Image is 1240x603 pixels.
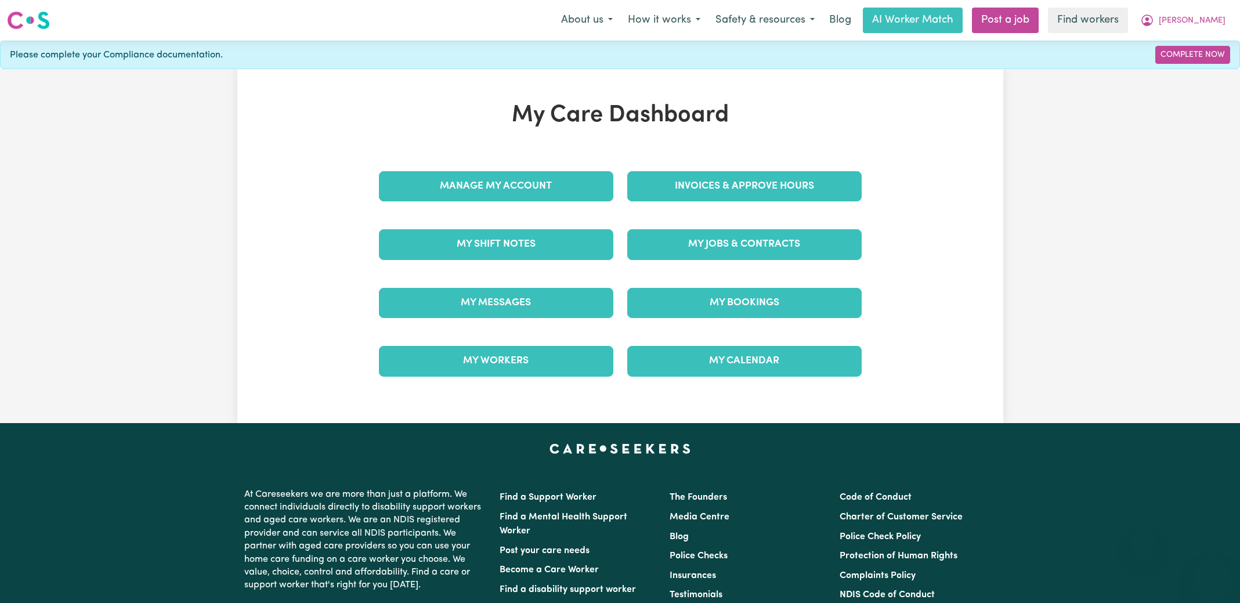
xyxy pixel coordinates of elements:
a: Find a Mental Health Support Worker [500,512,627,536]
a: Complaints Policy [840,571,916,580]
a: My Calendar [627,346,862,376]
a: Media Centre [670,512,729,522]
button: My Account [1133,8,1233,33]
a: My Shift Notes [379,229,613,259]
a: Blog [670,532,689,541]
a: Testimonials [670,590,722,600]
a: Post a job [972,8,1039,33]
a: Code of Conduct [840,493,912,502]
span: [PERSON_NAME] [1159,15,1225,27]
a: AI Worker Match [863,8,963,33]
a: Complete Now [1155,46,1230,64]
a: Post your care needs [500,546,590,555]
a: Find a disability support worker [500,585,636,594]
a: Insurances [670,571,716,580]
a: NDIS Code of Conduct [840,590,935,600]
a: My Workers [379,346,613,376]
a: My Jobs & Contracts [627,229,862,259]
button: Safety & resources [708,8,822,33]
button: How it works [620,8,708,33]
a: My Messages [379,288,613,318]
iframe: Close message [1131,529,1155,552]
a: Find workers [1048,8,1128,33]
a: Charter of Customer Service [840,512,963,522]
a: The Founders [670,493,727,502]
a: Protection of Human Rights [840,551,957,561]
a: Police Checks [670,551,728,561]
a: Blog [822,8,858,33]
iframe: Button to launch messaging window [1194,557,1231,594]
a: Invoices & Approve Hours [627,171,862,201]
a: Careseekers logo [7,7,50,34]
a: My Bookings [627,288,862,318]
a: Become a Care Worker [500,565,599,575]
p: At Careseekers we are more than just a platform. We connect individuals directly to disability su... [244,483,486,597]
a: Careseekers home page [549,444,691,453]
a: Police Check Policy [840,532,921,541]
h1: My Care Dashboard [372,102,869,129]
span: Please complete your Compliance documentation. [10,48,223,62]
button: About us [554,8,620,33]
a: Manage My Account [379,171,613,201]
a: Find a Support Worker [500,493,596,502]
img: Careseekers logo [7,10,50,31]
